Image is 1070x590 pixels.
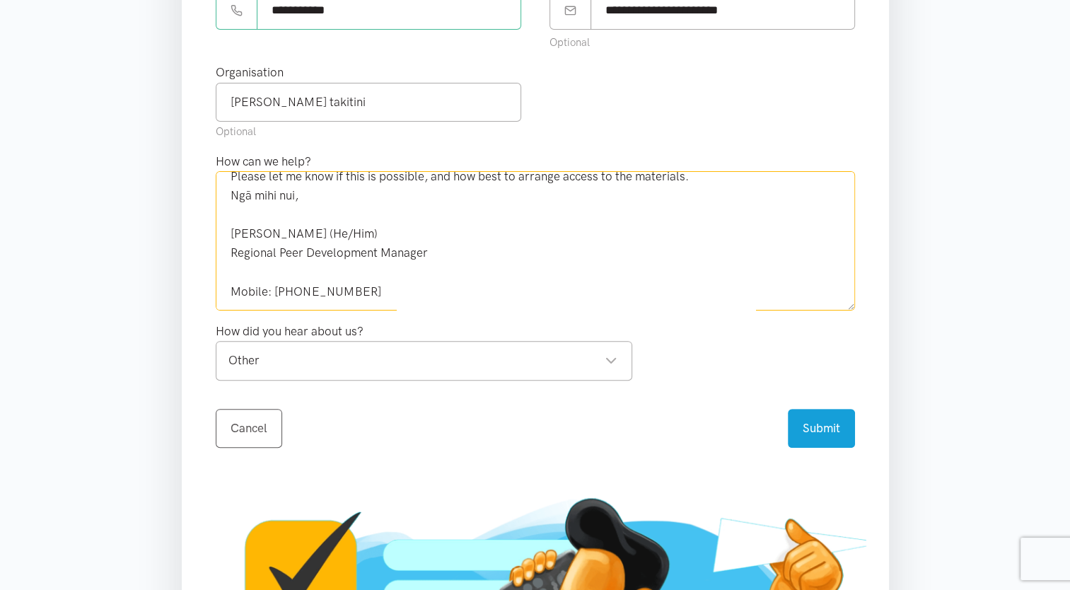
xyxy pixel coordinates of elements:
[228,351,617,370] div: Other
[788,409,855,448] button: Submit
[216,152,311,171] label: How can we help?
[549,36,590,49] small: Optional
[216,125,256,138] small: Optional
[216,322,364,341] label: How did you hear about us?
[216,63,284,82] label: Organisation
[216,409,282,448] a: Cancel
